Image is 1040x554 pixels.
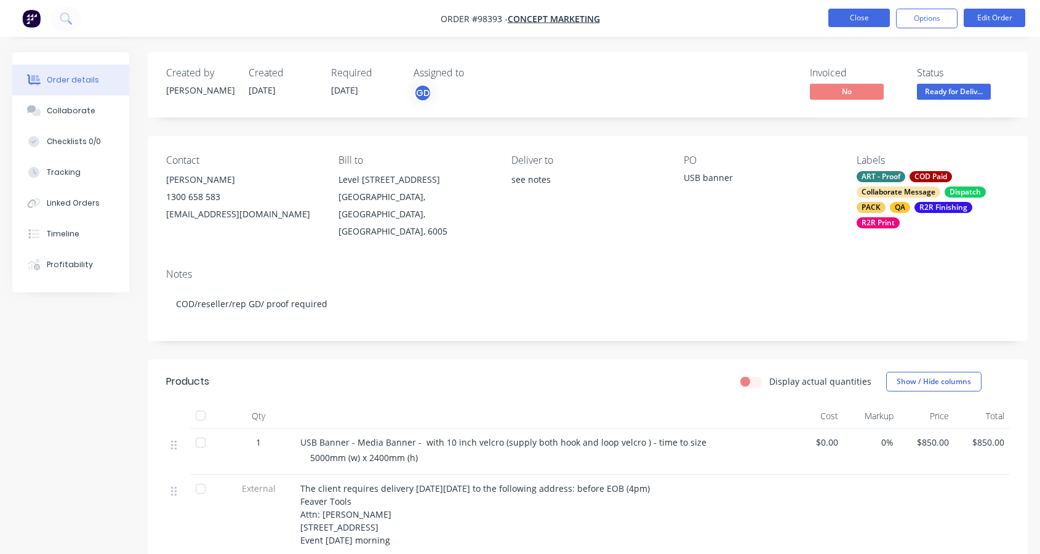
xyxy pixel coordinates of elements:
button: Close [828,9,890,27]
div: see notes [511,171,664,188]
span: $850.00 [959,436,1004,449]
span: 0% [848,436,894,449]
div: COD Paid [910,171,952,182]
button: Show / Hide columns [886,372,982,391]
span: The client requires delivery [DATE][DATE] to the following address: before EOB (4pm) Feaver Tools... [300,483,650,546]
div: Order details [47,74,99,86]
div: R2R Print [857,217,900,228]
div: Bill to [338,155,491,166]
div: Notes [166,268,1009,280]
div: Deliver to [511,155,664,166]
span: External [226,482,290,495]
span: USB Banner - Media Banner - with 10 inch velcro (supply both hook and loop velcro ) - time to size [300,436,706,448]
a: CONCEPT MARKETING [508,13,600,25]
div: Checklists 0/0 [47,136,101,147]
div: USB banner [684,171,836,188]
span: No [810,84,884,99]
span: 1 [256,436,261,449]
span: $0.00 [793,436,838,449]
div: PO [684,155,836,166]
div: Labels [857,155,1009,166]
div: Created [249,67,316,79]
div: Cost [788,404,843,428]
div: PACK [857,202,886,213]
button: Edit Order [964,9,1025,27]
div: Contact [166,155,319,166]
div: Qty [222,404,295,428]
button: Collaborate [12,95,129,126]
div: Price [898,404,954,428]
div: [PERSON_NAME] [166,84,234,97]
span: Order #98393 - [441,13,508,25]
div: Products [166,374,209,389]
div: Tracking [47,167,81,178]
div: ART - Proof [857,171,905,182]
div: 1300 658 583 [166,188,319,206]
div: Collaborate [47,105,95,116]
div: Linked Orders [47,198,100,209]
span: 5000mm (w) x 2400mm (h) [310,452,418,464]
div: Level [STREET_ADDRESS][GEOGRAPHIC_DATA], [GEOGRAPHIC_DATA], [GEOGRAPHIC_DATA], 6005 [338,171,491,240]
div: Total [954,404,1009,428]
div: see notes [511,171,664,211]
span: [DATE] [249,84,276,96]
div: Required [331,67,399,79]
div: Created by [166,67,234,79]
div: QA [890,202,910,213]
button: Tracking [12,157,129,188]
span: [DATE] [331,84,358,96]
div: [PERSON_NAME]1300 658 583[EMAIL_ADDRESS][DOMAIN_NAME] [166,171,319,223]
div: Assigned to [414,67,537,79]
div: COD/reseller/rep GD/ proof required [166,285,1009,323]
div: Profitability [47,259,93,270]
div: Collaborate Message [857,187,940,198]
button: Options [896,9,958,28]
button: Ready for Deliv... [917,84,991,102]
button: Profitability [12,249,129,280]
div: R2R Finishing [914,202,972,213]
span: $850.00 [903,436,949,449]
button: Linked Orders [12,188,129,219]
div: [EMAIL_ADDRESS][DOMAIN_NAME] [166,206,319,223]
button: Timeline [12,219,129,249]
button: GD [414,84,432,102]
div: [GEOGRAPHIC_DATA], [GEOGRAPHIC_DATA], [GEOGRAPHIC_DATA], 6005 [338,188,491,240]
div: Status [917,67,1009,79]
img: Factory [22,9,41,28]
div: Dispatch [945,187,986,198]
span: Ready for Deliv... [917,84,991,99]
div: Level [STREET_ADDRESS] [338,171,491,188]
button: Order details [12,65,129,95]
div: [PERSON_NAME] [166,171,319,188]
label: Display actual quantities [769,375,871,388]
button: Checklists 0/0 [12,126,129,157]
div: Invoiced [810,67,902,79]
div: Markup [843,404,898,428]
div: Timeline [47,228,79,239]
